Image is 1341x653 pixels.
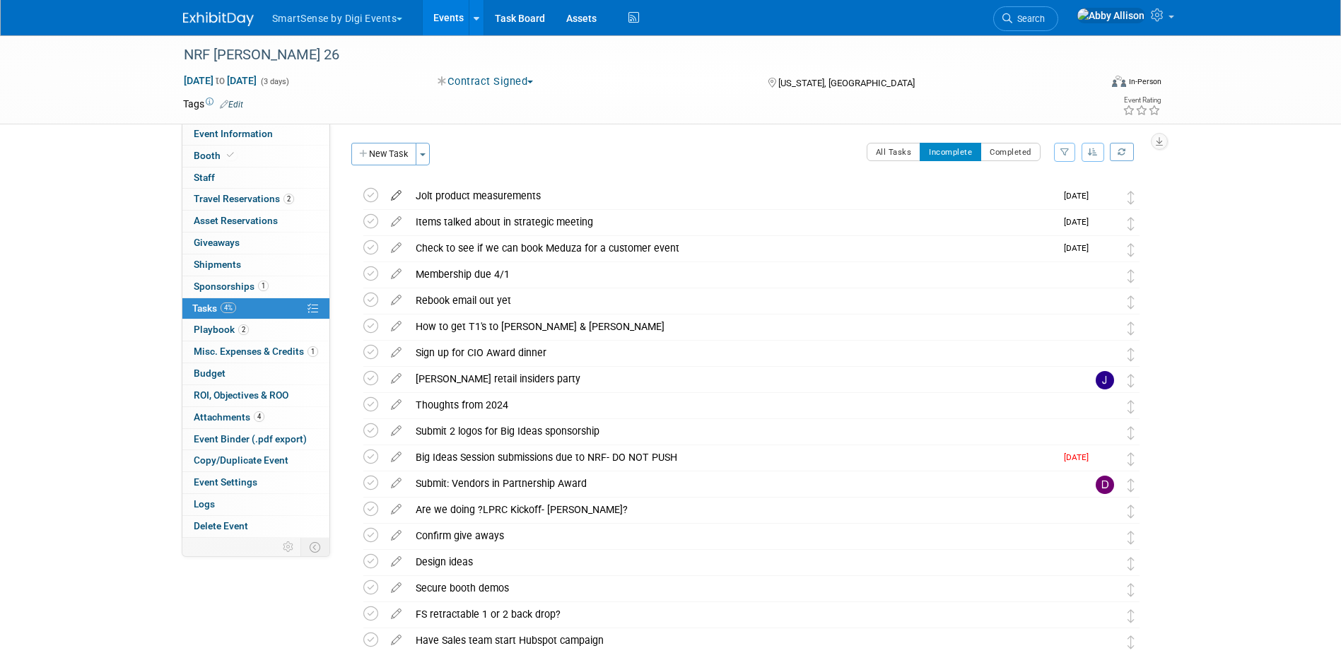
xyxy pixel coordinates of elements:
[384,372,409,385] a: edit
[182,233,329,254] a: Giveaways
[182,276,329,298] a: Sponsorships1
[384,477,409,490] a: edit
[1096,345,1114,363] img: Abby Allison
[194,128,273,139] span: Event Information
[1096,554,1114,572] img: Abby Allison
[1096,606,1114,625] img: Abby Allison
[433,74,539,89] button: Contract Signed
[1128,400,1135,413] i: Move task
[409,393,1067,417] div: Thoughts from 2024
[409,236,1055,260] div: Check to see if we can book Meduza for a customer event
[194,281,269,292] span: Sponsorships
[182,298,329,319] a: Tasks4%
[1128,557,1135,570] i: Move task
[384,320,409,333] a: edit
[351,143,416,165] button: New Task
[194,346,318,357] span: Misc. Expenses & Credits
[384,634,409,647] a: edit
[194,259,241,270] span: Shipments
[409,524,1067,548] div: Confirm give aways
[182,472,329,493] a: Event Settings
[1128,505,1135,518] i: Move task
[409,210,1055,234] div: Items talked about in strategic meeting
[920,143,981,161] button: Incomplete
[867,143,921,161] button: All Tasks
[182,146,329,167] a: Booth
[1128,76,1161,87] div: In-Person
[183,97,243,111] td: Tags
[1128,348,1135,361] i: Move task
[258,281,269,291] span: 1
[1128,269,1135,283] i: Move task
[1017,73,1162,95] div: Event Format
[409,341,1067,365] div: Sign up for CIO Award dinner
[1128,295,1135,309] i: Move task
[1096,423,1114,442] img: Abby Allison
[194,215,278,226] span: Asset Reservations
[182,341,329,363] a: Misc. Expenses & Credits1
[194,476,257,488] span: Event Settings
[409,471,1067,495] div: Submit: Vendors in Partnership Award
[1128,322,1135,335] i: Move task
[194,389,288,401] span: ROI, Objectives & ROO
[384,346,409,359] a: edit
[384,555,409,568] a: edit
[1096,476,1114,494] img: Dan Tiernan
[1064,217,1096,227] span: [DATE]
[182,189,329,210] a: Travel Reservations2
[1096,502,1114,520] img: Abby Allison
[1128,583,1135,596] i: Move task
[182,516,329,537] a: Delete Event
[182,319,329,341] a: Playbook2
[384,268,409,281] a: edit
[182,407,329,428] a: Attachments4
[1064,243,1096,253] span: [DATE]
[1096,633,1114,651] img: Abby Allison
[283,194,294,204] span: 2
[182,363,329,384] a: Budget
[778,78,915,88] span: [US_STATE], [GEOGRAPHIC_DATA]
[409,419,1067,443] div: Submit 2 logos for Big Ideas sponsorship
[194,411,264,423] span: Attachments
[384,582,409,594] a: edit
[194,433,307,445] span: Event Binder (.pdf export)
[183,12,254,26] img: ExhibitDay
[384,294,409,307] a: edit
[194,150,237,161] span: Booth
[1096,188,1114,206] img: Abby Allison
[409,628,1067,652] div: Have Sales team start Hubspot campaign
[194,498,215,510] span: Logs
[1128,635,1135,649] i: Move task
[384,216,409,228] a: edit
[980,143,1041,161] button: Completed
[1096,397,1114,416] img: Abby Allison
[1128,531,1135,544] i: Move task
[409,498,1067,522] div: Are we doing ?LPRC Kickoff- [PERSON_NAME]?
[384,425,409,437] a: edit
[238,324,249,335] span: 2
[1110,143,1134,161] a: Refresh
[409,262,1067,286] div: Membership due 4/1
[194,193,294,204] span: Travel Reservations
[1096,580,1114,599] img: Abby Allison
[409,184,1055,208] div: Jolt product measurements
[308,346,318,357] span: 1
[192,302,236,314] span: Tasks
[220,100,243,110] a: Edit
[1096,240,1114,259] img: Abby Allison
[1128,217,1135,230] i: Move task
[194,367,226,379] span: Budget
[1128,243,1135,257] i: Move task
[1096,449,1114,468] img: Abby Allison
[409,445,1055,469] div: Big Ideas Session submissions due to NRF- DO NOT PUSH
[409,314,1067,339] div: How to get T1's to [PERSON_NAME] & [PERSON_NAME]
[409,602,1067,626] div: FS retractable 1 or 2 back drop?
[409,576,1067,600] div: Secure booth demos
[179,42,1079,68] div: NRF [PERSON_NAME] 26
[182,211,329,232] a: Asset Reservations
[182,385,329,406] a: ROI, Objectives & ROO
[182,167,329,189] a: Staff
[1128,478,1135,492] i: Move task
[194,520,248,531] span: Delete Event
[182,429,329,450] a: Event Binder (.pdf export)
